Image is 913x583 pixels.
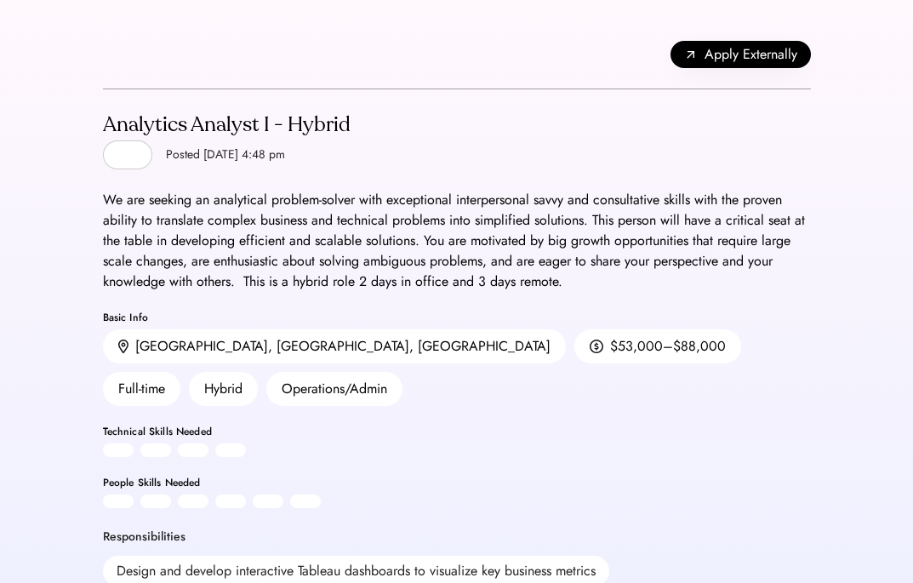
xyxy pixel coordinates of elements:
[103,312,811,323] div: Basic Info
[189,372,258,406] div: Hybrid
[103,426,811,437] div: Technical Skills Needed
[135,336,551,357] div: [GEOGRAPHIC_DATA], [GEOGRAPHIC_DATA], [GEOGRAPHIC_DATA]
[118,340,128,354] img: location.svg
[103,372,180,406] div: Full-time
[590,339,603,354] img: money.svg
[610,336,726,357] div: $53,000–$88,000
[103,529,185,546] div: Responsibilities
[103,111,351,139] div: Analytics Analyst I - Hybrid
[114,145,134,165] img: yH5BAEAAAAALAAAAAABAAEAAAIBRAA7
[166,146,285,163] div: Posted [DATE] 4:48 pm
[670,41,811,68] button: Apply Externally
[705,44,797,65] span: Apply Externally
[266,372,402,406] div: Operations/Admin
[103,190,811,292] div: We are seeking an analytical problem-solver with exceptional interpersonal savvy and consultative...
[103,477,811,488] div: People Skills Needed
